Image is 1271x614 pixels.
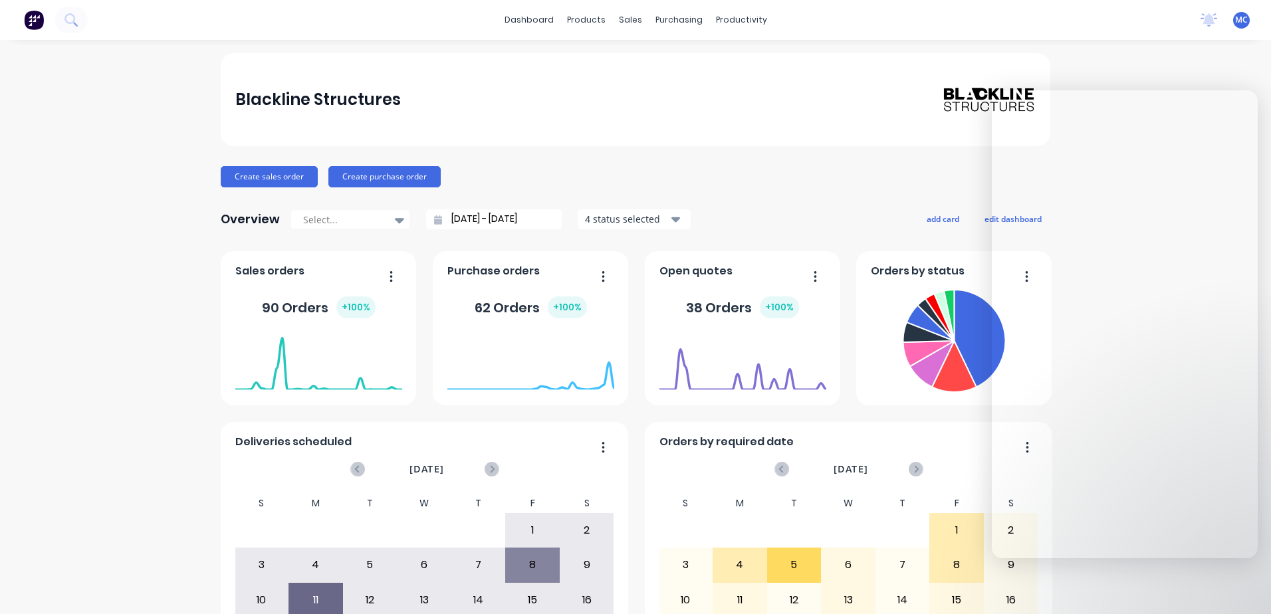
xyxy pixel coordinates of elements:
div: sales [612,10,649,30]
div: 9 [984,548,1038,581]
span: Open quotes [659,263,733,279]
div: 8 [930,548,983,581]
div: S [984,494,1038,513]
div: purchasing [649,10,709,30]
span: [DATE] [834,462,868,476]
span: MC [1235,14,1248,26]
div: 7 [876,548,929,581]
div: M [289,494,343,513]
div: S [659,494,713,513]
div: + 100 % [336,296,376,318]
div: 3 [235,548,289,581]
div: 62 Orders [475,296,587,318]
div: 6 [822,548,875,581]
div: 38 Orders [686,296,799,318]
div: 1 [930,514,983,547]
div: T [343,494,398,513]
span: Orders by status [871,263,965,279]
div: products [560,10,612,30]
div: 1 [506,514,559,547]
iframe: Intercom live chat [1226,569,1258,601]
div: 2 [984,514,1038,547]
img: Blackline Structures [943,86,1036,113]
div: M [713,494,767,513]
button: Create purchase order [328,166,441,187]
button: 4 status selected [578,209,691,229]
button: Create sales order [221,166,318,187]
div: Overview [221,206,280,233]
div: 90 Orders [262,296,376,318]
div: S [235,494,289,513]
span: Purchase orders [447,263,540,279]
iframe: Intercom live chat [992,90,1258,558]
button: edit dashboard [976,210,1050,227]
div: 5 [344,548,397,581]
div: 5 [768,548,821,581]
div: S [560,494,614,513]
div: 8 [506,548,559,581]
div: W [821,494,875,513]
div: 7 [452,548,505,581]
div: F [929,494,984,513]
span: Sales orders [235,263,304,279]
div: + 100 % [548,296,587,318]
div: T [767,494,822,513]
img: Factory [24,10,44,30]
div: 4 status selected [585,212,669,226]
div: 3 [659,548,713,581]
div: productivity [709,10,774,30]
div: T [875,494,930,513]
div: Blackline Structures [235,86,401,113]
div: 2 [560,514,614,547]
button: add card [918,210,968,227]
div: 4 [713,548,766,581]
div: T [451,494,506,513]
div: + 100 % [760,296,799,318]
div: 4 [289,548,342,581]
span: [DATE] [409,462,444,476]
div: 9 [560,548,614,581]
div: 6 [398,548,451,581]
div: W [397,494,451,513]
div: F [505,494,560,513]
a: dashboard [498,10,560,30]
